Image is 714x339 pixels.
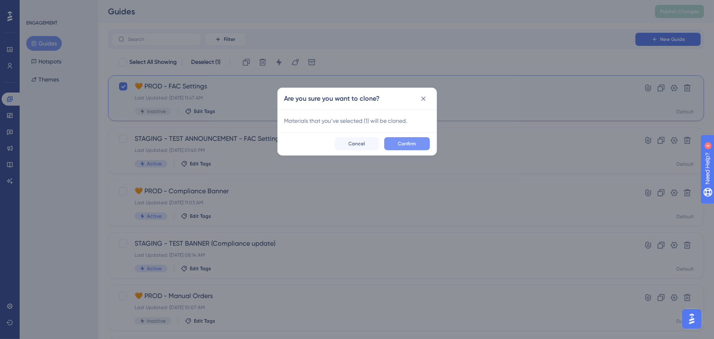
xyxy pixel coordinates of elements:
span: Need Help? [19,2,51,12]
span: Confirm [398,140,416,147]
div: 4 [57,4,59,11]
iframe: UserGuiding AI Assistant Launcher [680,307,704,331]
span: Materials that you’ve selected ( 1 ) will be cloned. [284,116,430,126]
span: Cancel [349,140,365,147]
h2: Are you sure you want to clone? [284,94,380,104]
